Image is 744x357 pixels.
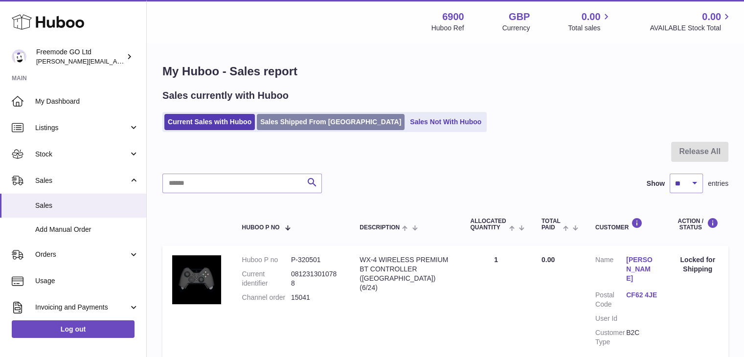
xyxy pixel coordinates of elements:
[35,250,129,259] span: Orders
[431,23,464,33] div: Huboo Ref
[242,293,291,302] dt: Channel order
[582,10,601,23] span: 0.00
[291,255,340,265] dd: P-320501
[36,57,196,65] span: [PERSON_NAME][EMAIL_ADDRESS][DOMAIN_NAME]
[676,218,719,231] div: Action / Status
[626,255,657,283] a: [PERSON_NAME]
[595,328,626,347] dt: Customer Type
[702,10,721,23] span: 0.00
[676,255,719,274] div: Locked for Shipping
[626,328,657,347] dd: B2C
[291,293,340,302] dd: 15041
[35,150,129,159] span: Stock
[35,201,139,210] span: Sales
[406,114,485,130] a: Sales Not With Huboo
[257,114,405,130] a: Sales Shipped From [GEOGRAPHIC_DATA]
[36,47,124,66] div: Freemode GO Ltd
[595,218,657,231] div: Customer
[595,290,626,309] dt: Postal Code
[647,179,665,188] label: Show
[35,303,129,312] span: Invoicing and Payments
[35,276,139,286] span: Usage
[242,255,291,265] dt: Huboo P no
[162,89,289,102] h2: Sales currently with Huboo
[595,314,626,323] dt: User Id
[442,10,464,23] strong: 6900
[568,23,611,33] span: Total sales
[541,218,561,231] span: Total paid
[162,64,728,79] h1: My Huboo - Sales report
[172,255,221,304] img: 69001651767460.jpg
[164,114,255,130] a: Current Sales with Huboo
[626,290,657,300] a: CF62 4JE
[242,269,291,288] dt: Current identifier
[650,23,732,33] span: AVAILABLE Stock Total
[242,224,279,231] span: Huboo P no
[509,10,530,23] strong: GBP
[35,176,129,185] span: Sales
[35,123,129,133] span: Listings
[360,255,451,292] div: WX-4 WIRELESS PREMIUM BT CONTROLLER ([GEOGRAPHIC_DATA]) (6/24)
[291,269,340,288] dd: 0812313010788
[12,49,26,64] img: lenka.smikniarova@gioteck.com
[35,97,139,106] span: My Dashboard
[650,10,732,33] a: 0.00 AVAILABLE Stock Total
[35,225,139,234] span: Add Manual Order
[568,10,611,33] a: 0.00 Total sales
[595,255,626,286] dt: Name
[12,320,135,338] a: Log out
[541,256,555,264] span: 0.00
[470,218,506,231] span: ALLOCATED Quantity
[360,224,400,231] span: Description
[708,179,728,188] span: entries
[502,23,530,33] div: Currency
